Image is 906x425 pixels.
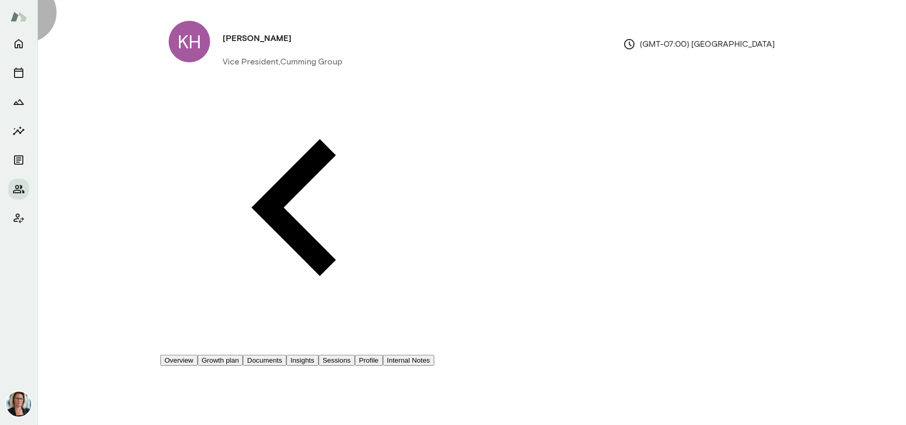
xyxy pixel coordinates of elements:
[223,32,292,44] h4: [PERSON_NAME]
[319,355,355,366] button: Sessions
[8,150,29,170] button: Documents
[623,38,775,50] p: (GMT-07:00) [GEOGRAPHIC_DATA]
[243,355,286,366] button: Documents
[6,392,31,417] img: Jennifer Alvarez
[8,91,29,112] button: Growth Plan
[8,121,29,141] button: Insights
[8,33,29,54] button: Home
[160,355,198,366] button: Overview
[8,208,29,229] button: Client app
[8,62,29,83] button: Sessions
[10,7,27,26] img: Mento
[383,355,434,366] button: Internal Notes
[169,21,210,62] div: KH
[355,355,383,366] button: Profile
[223,56,342,68] p: Vice President, Cumming Group
[286,355,319,366] button: Insights
[8,179,29,200] button: Members
[198,355,243,366] button: Growth plan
